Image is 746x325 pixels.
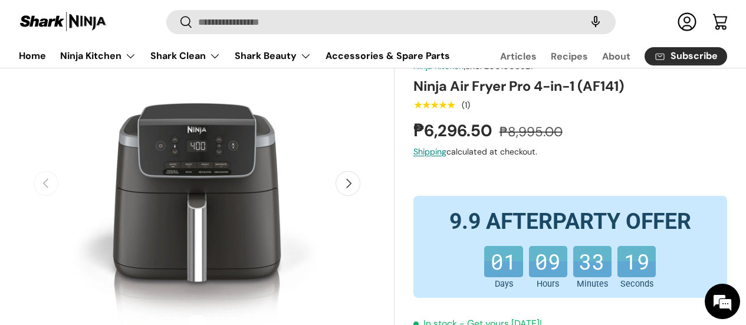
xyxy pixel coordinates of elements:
h1: Ninja Air Fryer Pro 4-in-1 (AF141) [413,77,727,95]
summary: Shark Clean [143,44,228,68]
a: Recipes [551,45,588,68]
speech-search-button: Search by voice [577,9,614,35]
a: Home [19,44,46,67]
span: | [464,61,533,71]
b: 01 [484,245,522,261]
a: About [602,45,630,68]
a: Subscribe [645,47,727,65]
strong: ₱6,296.50 [413,120,495,142]
s: ₱8,995.00 [499,123,563,140]
summary: Shark Beauty [228,44,318,68]
b: 09 [529,245,567,261]
a: Shipping [413,146,446,157]
img: Shark Ninja Philippines [19,11,107,34]
b: 33 [573,245,612,261]
nav: Primary [19,44,450,68]
summary: Ninja Kitchen [53,44,143,68]
a: Ninja Kitchen [413,61,464,71]
a: Articles [500,45,537,68]
span: ★★★★★ [413,99,455,111]
span: SKU: [465,61,482,71]
a: Accessories & Spare Parts [326,44,450,67]
b: 19 [617,245,656,261]
nav: Secondary [472,44,727,68]
span: 2001006921 [484,61,533,71]
div: 5.0 out of 5.0 stars [413,100,455,110]
div: calculated at checkout. [413,146,727,158]
div: (1) [462,101,470,110]
span: Subscribe [671,52,718,61]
